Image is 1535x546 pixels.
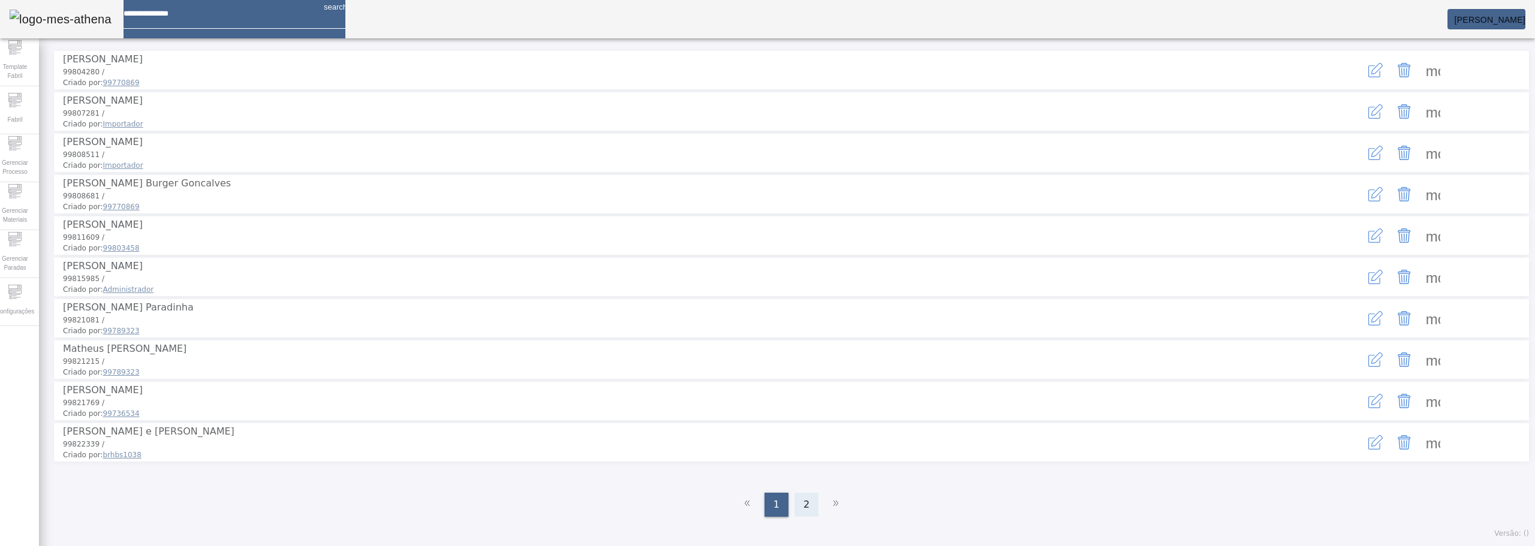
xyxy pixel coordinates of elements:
[63,357,104,366] span: 99821215 /
[63,177,231,189] span: [PERSON_NAME] Burger Goncalves
[63,274,104,283] span: 99815985 /
[1390,387,1419,415] button: Delete
[63,219,143,230] span: [PERSON_NAME]
[1419,138,1447,167] button: Mais
[1419,345,1447,374] button: Mais
[63,384,143,396] span: [PERSON_NAME]
[1390,428,1419,457] button: Delete
[1419,180,1447,209] button: Mais
[1419,56,1447,85] button: Mais
[63,77,1282,88] span: Criado por:
[63,343,186,354] span: Matheus [PERSON_NAME]
[63,408,1282,419] span: Criado por:
[63,136,143,147] span: [PERSON_NAME]
[103,120,143,128] span: Importador
[63,260,143,272] span: [PERSON_NAME]
[63,325,1282,336] span: Criado por:
[1419,263,1447,291] button: Mais
[1419,97,1447,126] button: Mais
[1419,428,1447,457] button: Mais
[63,399,104,407] span: 99821769 /
[103,244,140,252] span: 99803458
[63,426,234,437] span: [PERSON_NAME] e [PERSON_NAME]
[1419,304,1447,333] button: Mais
[63,192,104,200] span: 99808681 /
[63,243,1282,254] span: Criado por:
[1390,56,1419,85] button: Delete
[1455,15,1525,25] span: [PERSON_NAME]
[103,285,154,294] span: Administrador
[103,161,143,170] span: Importador
[1419,387,1447,415] button: Mais
[1390,138,1419,167] button: Delete
[63,450,1282,460] span: Criado por:
[63,109,104,117] span: 99807281 /
[63,301,194,313] span: [PERSON_NAME] Paradinha
[4,111,26,128] span: Fabril
[1390,221,1419,250] button: Delete
[803,497,809,512] span: 2
[63,201,1282,212] span: Criado por:
[1494,529,1529,538] span: Versão: ()
[1390,263,1419,291] button: Delete
[63,440,104,448] span: 99822339 /
[103,327,140,335] span: 99789323
[103,451,142,459] span: brhbs1038
[1390,180,1419,209] button: Delete
[103,203,140,211] span: 99770869
[10,10,112,29] img: logo-mes-athena
[103,368,140,376] span: 99789323
[1390,304,1419,333] button: Delete
[1390,345,1419,374] button: Delete
[63,68,104,76] span: 99804280 /
[103,79,140,87] span: 99770869
[63,284,1282,295] span: Criado por:
[1390,97,1419,126] button: Delete
[63,316,104,324] span: 99821081 /
[63,95,143,106] span: [PERSON_NAME]
[63,233,104,242] span: 99811609 /
[63,119,1282,129] span: Criado por:
[1419,221,1447,250] button: Mais
[63,53,143,65] span: [PERSON_NAME]
[103,409,140,418] span: 99736534
[63,160,1282,171] span: Criado por:
[63,367,1282,378] span: Criado por:
[63,150,104,159] span: 99808511 /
